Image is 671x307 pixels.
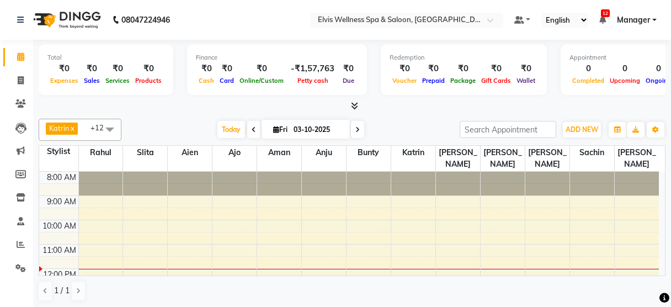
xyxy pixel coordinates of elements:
[391,146,435,160] span: Katrin
[45,172,78,183] div: 8:00 AM
[460,121,556,138] input: Search Appointment
[217,77,237,84] span: Card
[607,77,643,84] span: Upcoming
[286,62,339,75] div: -₹1,57,763
[570,146,614,160] span: Sachin
[525,146,569,171] span: [PERSON_NAME]
[436,146,480,171] span: [PERSON_NAME]
[40,245,78,256] div: 11:00 AM
[601,9,610,17] span: 12
[81,77,103,84] span: Sales
[599,15,606,25] a: 12
[569,77,607,84] span: Completed
[615,146,659,171] span: [PERSON_NAME]
[90,123,112,132] span: +12
[390,77,419,84] span: Voucher
[40,220,78,232] div: 10:00 AM
[514,62,538,75] div: ₹0
[168,146,212,160] span: Aien
[47,62,81,75] div: ₹0
[103,62,132,75] div: ₹0
[196,62,217,75] div: ₹0
[196,77,217,84] span: Cash
[563,122,601,137] button: ADD NEW
[132,77,164,84] span: Products
[81,62,103,75] div: ₹0
[340,77,357,84] span: Due
[257,146,301,160] span: Aman
[237,77,286,84] span: Online/Custom
[270,125,290,134] span: Fri
[121,4,170,35] b: 08047224946
[295,77,331,84] span: Petty cash
[54,285,70,297] span: 1 / 1
[478,62,514,75] div: ₹0
[28,4,104,35] img: logo
[49,124,70,133] span: Katrin
[103,77,132,84] span: Services
[217,121,245,138] span: Today
[212,146,257,160] span: Ajo
[481,146,525,171] span: [PERSON_NAME]
[569,62,607,75] div: 0
[132,62,164,75] div: ₹0
[39,146,78,157] div: Stylist
[514,77,538,84] span: Wallet
[302,146,346,160] span: Anju
[217,62,237,75] div: ₹0
[448,77,478,84] span: Package
[237,62,286,75] div: ₹0
[419,62,448,75] div: ₹0
[47,77,81,84] span: Expenses
[566,125,598,134] span: ADD NEW
[45,196,78,208] div: 9:00 AM
[70,124,74,133] a: x
[290,121,345,138] input: 2025-10-03
[448,62,478,75] div: ₹0
[390,53,538,62] div: Redemption
[196,53,358,62] div: Finance
[339,62,358,75] div: ₹0
[607,62,643,75] div: 0
[79,146,123,160] span: Rahul
[47,53,164,62] div: Total
[41,269,78,280] div: 12:00 PM
[123,146,167,160] span: slita
[390,62,419,75] div: ₹0
[419,77,448,84] span: Prepaid
[347,146,391,160] span: Bunty
[478,77,514,84] span: Gift Cards
[617,14,650,26] span: Manager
